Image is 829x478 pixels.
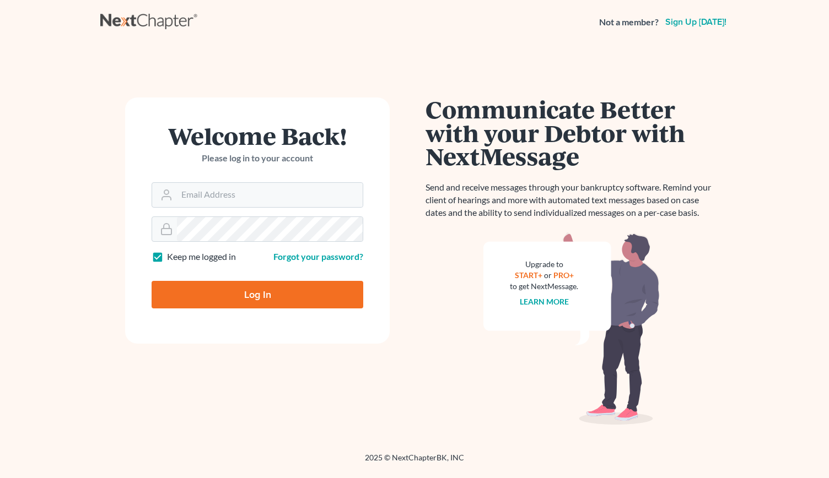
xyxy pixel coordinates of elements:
[599,16,659,29] strong: Not a member?
[273,251,363,262] a: Forgot your password?
[663,18,729,26] a: Sign up [DATE]!
[520,297,569,306] a: Learn more
[152,281,363,308] input: Log In
[426,97,718,168] h1: Communicate Better with your Debtor with NextMessage
[515,270,542,280] a: START+
[152,152,363,165] p: Please log in to your account
[510,259,578,270] div: Upgrade to
[483,232,660,425] img: nextmessage_bg-59042aed3d76b12b5cd301f8e5b87938c9018125f34e5fa2b7a6b67550977c72.svg
[177,183,363,207] input: Email Address
[510,281,578,292] div: to get NextMessage.
[426,181,718,219] p: Send and receive messages through your bankruptcy software. Remind your client of hearings and mo...
[544,270,552,280] span: or
[100,452,729,472] div: 2025 © NextChapterBK, INC
[167,251,236,263] label: Keep me logged in
[553,270,574,280] a: PRO+
[152,124,363,148] h1: Welcome Back!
